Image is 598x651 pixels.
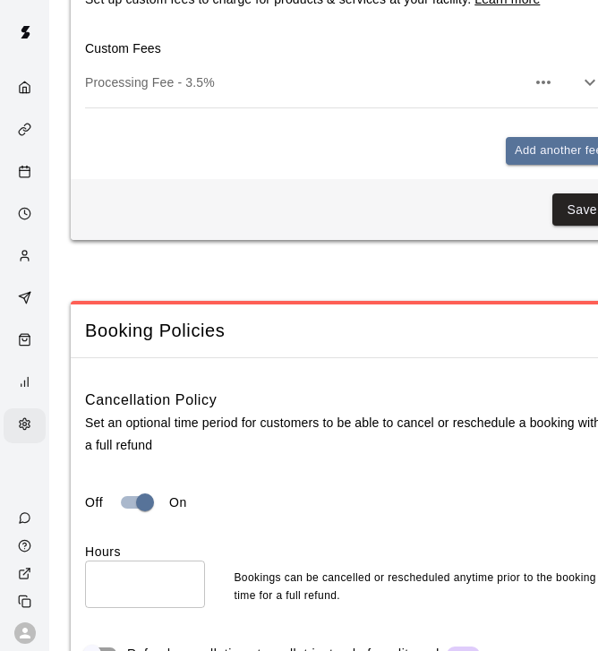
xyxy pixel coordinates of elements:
[4,532,49,560] a: Visit help center
[85,73,525,91] p: Processing Fee - 3.5%
[7,14,43,50] img: Swift logo
[85,493,103,512] p: Off
[4,560,49,587] a: View public page
[169,493,187,512] p: On
[85,389,217,412] h6: Cancellation Policy
[4,587,49,615] div: Copy public page link
[4,504,49,532] a: Contact Us
[85,543,205,561] label: Hours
